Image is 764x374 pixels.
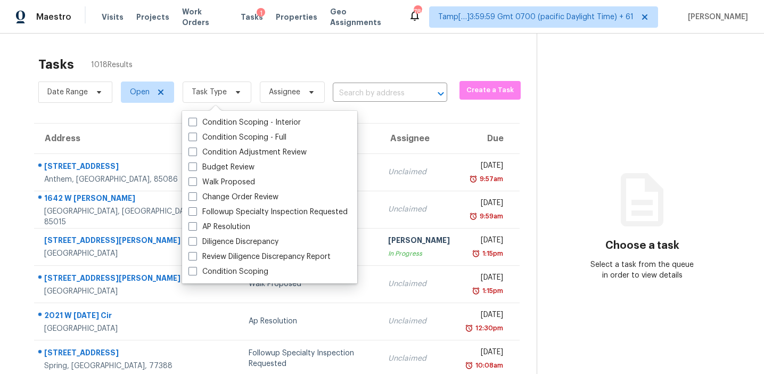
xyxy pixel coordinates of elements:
[388,204,450,215] div: Unclaimed
[44,174,202,185] div: Anthem, [GEOGRAPHIC_DATA], 85086
[388,248,450,259] div: In Progress
[136,12,169,22] span: Projects
[473,360,503,371] div: 10:08am
[478,174,503,184] div: 9:57am
[44,273,202,286] div: [STREET_ADDRESS][PERSON_NAME]
[44,347,202,361] div: [STREET_ADDRESS]
[458,124,520,153] th: Due
[188,207,348,217] label: Followup Specialty Inspection Requested
[44,248,202,259] div: [GEOGRAPHIC_DATA]
[188,132,286,143] label: Condition Scoping - Full
[188,266,268,277] label: Condition Scoping
[249,279,371,289] div: Walk Proposed
[44,361,202,371] div: Spring, [GEOGRAPHIC_DATA], 77388
[684,12,748,22] span: [PERSON_NAME]
[467,347,504,360] div: [DATE]
[478,211,503,222] div: 9:59am
[241,13,263,21] span: Tasks
[44,206,202,227] div: [GEOGRAPHIC_DATA], [GEOGRAPHIC_DATA], 85015
[438,12,634,22] span: Tamp[…]3:59:59 Gmt 0700 (pacific Daylight Time) + 61
[467,272,504,286] div: [DATE]
[249,316,371,327] div: Ap Resolution
[473,323,503,334] div: 12:30pm
[44,323,202,334] div: [GEOGRAPHIC_DATA]
[465,360,473,371] img: Overdue Alarm Icon
[388,167,450,177] div: Unclaimed
[480,286,503,296] div: 1:15pm
[44,161,202,174] div: [STREET_ADDRESS]
[36,12,71,22] span: Maestro
[465,323,473,334] img: Overdue Alarm Icon
[414,6,421,17] div: 786
[330,6,396,28] span: Geo Assignments
[269,87,300,97] span: Assignee
[130,87,150,97] span: Open
[388,353,450,364] div: Unclaimed
[480,248,503,259] div: 1:15pm
[333,85,417,102] input: Search by address
[469,174,478,184] img: Overdue Alarm Icon
[388,279,450,289] div: Unclaimed
[433,86,448,101] button: Open
[44,235,202,248] div: [STREET_ADDRESS][PERSON_NAME]
[34,124,210,153] th: Address
[188,177,255,188] label: Walk Proposed
[188,117,301,128] label: Condition Scoping - Interior
[47,87,88,97] span: Date Range
[605,240,679,251] h3: Choose a task
[467,235,504,248] div: [DATE]
[188,251,331,262] label: Review Diligence Discrepancy Report
[472,248,480,259] img: Overdue Alarm Icon
[44,286,202,297] div: [GEOGRAPHIC_DATA]
[192,87,227,97] span: Task Type
[467,198,504,211] div: [DATE]
[257,8,265,19] div: 1
[91,60,133,70] span: 1018 Results
[388,235,450,248] div: [PERSON_NAME]
[44,310,202,323] div: 2021 W [DATE] Cir
[380,124,458,153] th: Assignee
[188,192,278,202] label: Change Order Review
[276,12,317,22] span: Properties
[465,84,515,96] span: Create a Task
[188,147,307,158] label: Condition Adjustment Review
[182,6,228,28] span: Work Orders
[44,193,202,206] div: 1642 W [PERSON_NAME]
[459,81,521,100] button: Create a Task
[249,348,371,369] div: Followup Specialty Inspection Requested
[38,59,74,70] h2: Tasks
[467,160,504,174] div: [DATE]
[188,222,250,232] label: AP Resolution
[590,259,695,281] div: Select a task from the queue in order to view details
[102,12,124,22] span: Visits
[472,286,480,296] img: Overdue Alarm Icon
[188,237,278,247] label: Diligence Discrepancy
[188,162,254,173] label: Budget Review
[469,211,478,222] img: Overdue Alarm Icon
[467,310,504,323] div: [DATE]
[388,316,450,327] div: Unclaimed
